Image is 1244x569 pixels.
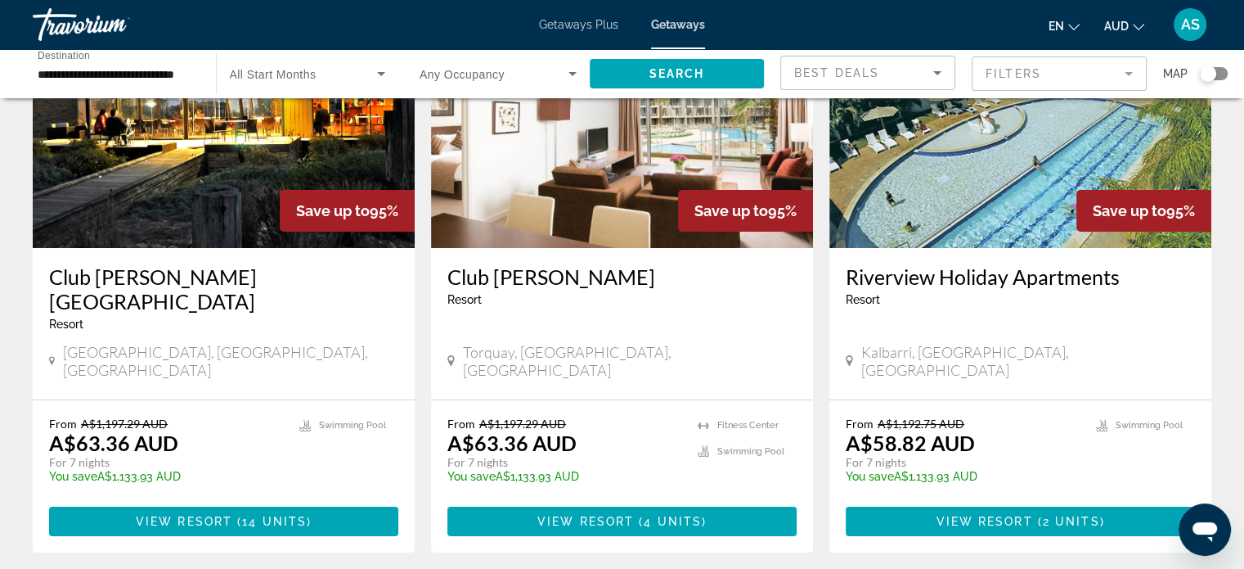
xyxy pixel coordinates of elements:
[49,417,77,431] span: From
[590,59,765,88] button: Search
[447,470,681,483] p: A$1,133.93 AUD
[230,68,317,81] span: All Start Months
[296,202,370,219] span: Save up to
[319,420,386,431] span: Swimming Pool
[651,18,705,31] a: Getaways
[1093,202,1166,219] span: Save up to
[447,293,482,306] span: Resort
[479,417,566,431] span: A$1,197.29 AUD
[1033,515,1105,528] span: ( )
[846,470,1080,483] p: A$1,133.93 AUD
[447,470,496,483] span: You save
[242,515,307,528] span: 14 units
[136,515,232,528] span: View Resort
[49,470,283,483] p: A$1,133.93 AUD
[1076,190,1211,232] div: 95%
[420,68,505,81] span: Any Occupancy
[644,515,702,528] span: 4 units
[846,470,894,483] span: You save
[878,417,964,431] span: A$1,192.75 AUD
[846,507,1195,536] button: View Resort(2 units)
[49,470,97,483] span: You save
[1169,7,1211,42] button: User Menu
[447,455,681,470] p: For 7 nights
[972,56,1147,92] button: Filter
[49,264,398,314] a: Club [PERSON_NAME][GEOGRAPHIC_DATA]
[447,417,475,431] span: From
[49,507,398,536] button: View Resort(14 units)
[846,417,873,431] span: From
[280,190,415,232] div: 95%
[1179,504,1231,556] iframe: Button to launch messaging window
[846,264,1195,289] a: Riverview Holiday Apartments
[539,18,618,31] a: Getaways Plus
[447,431,577,455] p: A$63.36 AUD
[63,343,398,379] span: [GEOGRAPHIC_DATA], [GEOGRAPHIC_DATA], [GEOGRAPHIC_DATA]
[49,431,178,455] p: A$63.36 AUD
[1049,14,1080,38] button: Change language
[634,515,707,528] span: ( )
[447,507,797,536] button: View Resort(4 units)
[1104,20,1129,33] span: AUD
[861,343,1195,379] span: Kalbarri, [GEOGRAPHIC_DATA], [GEOGRAPHIC_DATA]
[33,3,196,46] a: Travorium
[936,515,1032,528] span: View Resort
[81,417,168,431] span: A$1,197.29 AUD
[38,50,90,61] span: Destination
[717,446,784,457] span: Swimming Pool
[694,202,768,219] span: Save up to
[232,515,312,528] span: ( )
[717,420,779,431] span: Fitness Center
[846,293,880,306] span: Resort
[794,63,941,83] mat-select: Sort by
[846,431,975,455] p: A$58.82 AUD
[1116,420,1183,431] span: Swimming Pool
[794,66,879,79] span: Best Deals
[1043,515,1100,528] span: 2 units
[447,264,797,289] a: Club [PERSON_NAME]
[649,67,704,80] span: Search
[49,455,283,470] p: For 7 nights
[846,455,1080,470] p: For 7 nights
[537,515,634,528] span: View Resort
[463,343,797,379] span: Torquay, [GEOGRAPHIC_DATA], [GEOGRAPHIC_DATA]
[1163,62,1188,85] span: Map
[49,318,83,331] span: Resort
[1049,20,1064,33] span: en
[1104,14,1144,38] button: Change currency
[1181,16,1200,33] span: AS
[678,190,813,232] div: 95%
